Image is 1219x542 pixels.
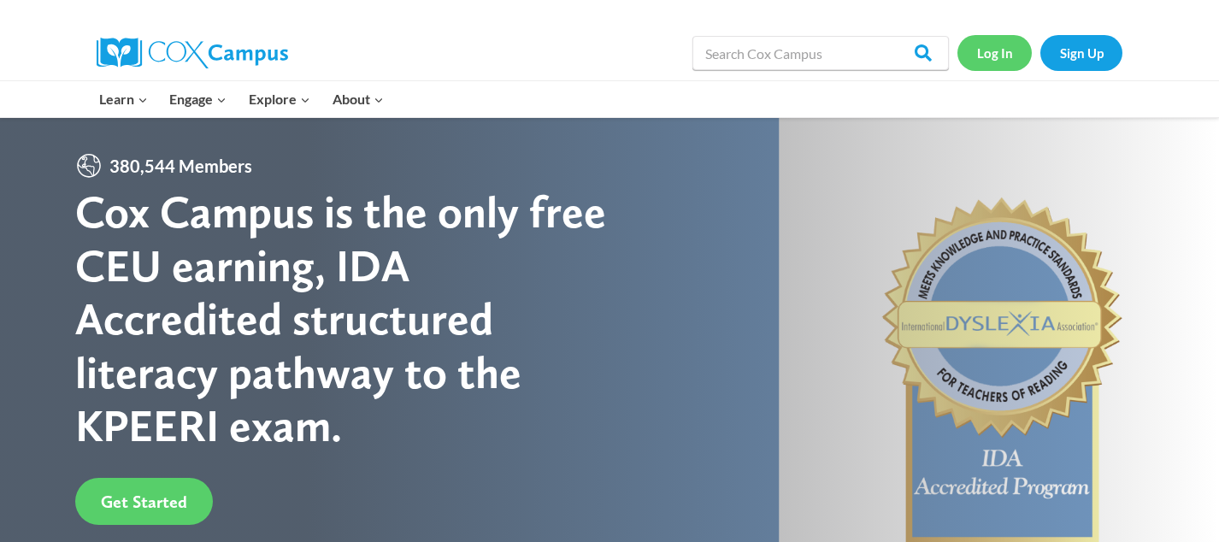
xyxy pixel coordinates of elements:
[75,478,213,525] a: Get Started
[88,81,159,117] button: Child menu of Learn
[103,152,259,180] span: 380,544 Members
[957,35,1032,70] a: Log In
[75,186,609,452] div: Cox Campus is the only free CEU earning, IDA Accredited structured literacy pathway to the KPEERI...
[321,81,395,117] button: Child menu of About
[159,81,238,117] button: Child menu of Engage
[957,35,1122,70] nav: Secondary Navigation
[97,38,288,68] img: Cox Campus
[88,81,394,117] nav: Primary Navigation
[1040,35,1122,70] a: Sign Up
[238,81,321,117] button: Child menu of Explore
[692,36,949,70] input: Search Cox Campus
[101,492,187,512] span: Get Started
